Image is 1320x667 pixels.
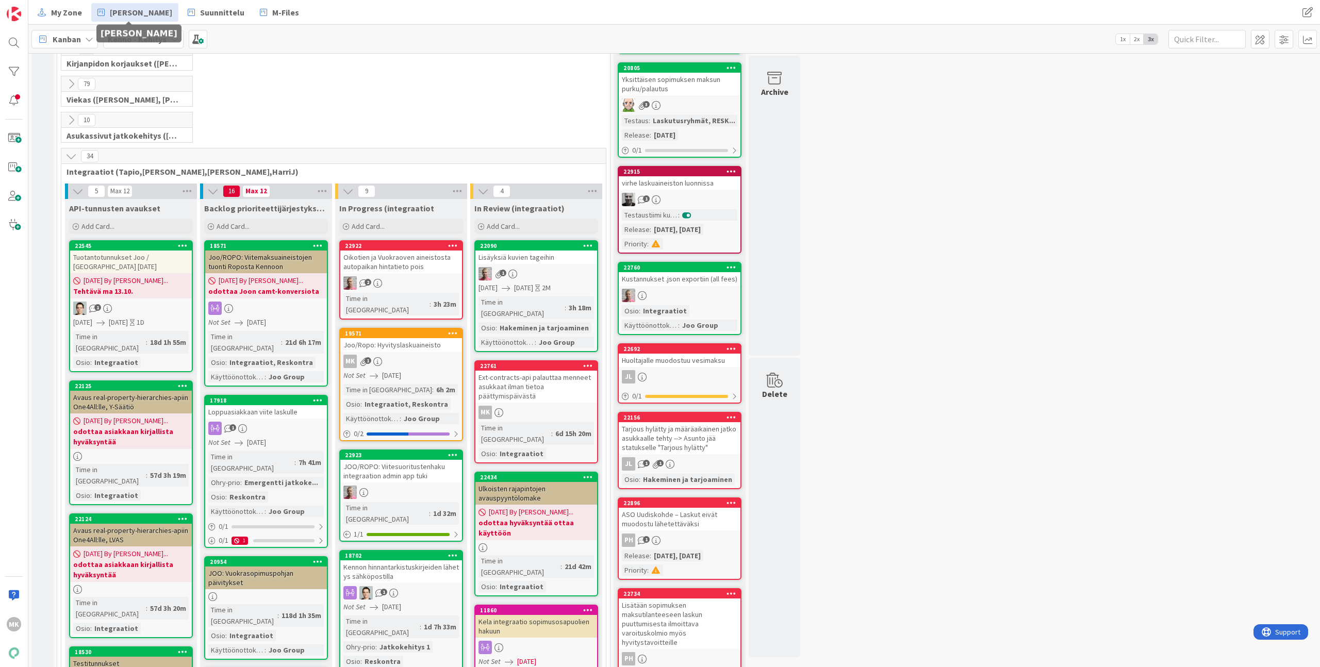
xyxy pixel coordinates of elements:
div: Joo Group [266,506,307,517]
div: [DATE], [DATE] [651,224,703,235]
div: Reskontra [227,491,268,503]
span: : [146,470,147,481]
span: : [146,603,147,614]
span: : [400,413,401,424]
div: MK [475,406,597,419]
a: 22434Ulkoisten rajapintojen avauspyyntölomake[DATE] By [PERSON_NAME]...odottaa hyväksyntää ottaa ... [474,472,598,596]
div: Käyttöönottokriittisyys [208,371,265,382]
div: 0/2 [340,427,462,440]
div: 22124 [70,514,192,524]
div: Osio [478,581,496,592]
div: Yksittäisen sopimuksen maksun purku/palautus [619,73,740,95]
b: Tehtävä ma 13.10. [73,286,189,296]
div: 1 [232,537,248,545]
img: JH [622,193,635,206]
div: 0/1 [619,144,740,157]
div: Time in [GEOGRAPHIC_DATA] [343,293,430,315]
div: 22760Kustannukset .json exportiin (all fees) [619,263,740,286]
div: Osio [208,357,225,368]
span: : [90,357,92,368]
div: Time in [GEOGRAPHIC_DATA] [478,555,560,578]
img: AN [622,98,635,112]
a: 17918Loppuasiakkaan viite laskulleNot Set[DATE]Time in [GEOGRAPHIC_DATA]:7h 41mOhry-prio:Emergent... [204,395,328,548]
div: 22761Ext-contracts-api palauttaa menneet asukkaat ilman tietoa päättymispäivästä [475,361,597,403]
span: [DATE] By [PERSON_NAME]... [84,275,168,286]
div: 22434 [475,473,597,482]
span: Suunnittelu [200,6,244,19]
span: 0 / 1 [632,391,642,402]
div: Time in [GEOGRAPHIC_DATA] [343,384,432,395]
div: PH [622,533,635,547]
div: JL [619,457,740,471]
i: Not Set [343,602,366,611]
div: Time in [GEOGRAPHIC_DATA] [208,451,294,474]
span: : [565,302,566,313]
div: Avaus real-property-hierarchies-apiin One4All:lle, LVAS [70,524,192,546]
div: 11860 [475,606,597,615]
div: 2M [542,282,551,293]
span: : [225,491,227,503]
a: [PERSON_NAME] [91,3,178,22]
div: 3h 18m [566,302,594,313]
div: Loppuasiakkaan viite laskulle [205,405,327,419]
span: : [535,337,536,348]
span: : [496,581,497,592]
b: Kenno - Kehitys [108,34,167,44]
div: Osio [478,448,496,459]
div: 22760 [623,264,740,271]
span: : [90,490,92,501]
b: odottaa asiakkaan kirjallista hyväksyntää [73,559,189,580]
span: [PERSON_NAME] [110,6,172,19]
span: [DATE] By [PERSON_NAME]... [84,548,168,559]
div: 22922 [340,241,462,251]
div: 22761 [475,361,597,371]
div: 19571Joo/Ropo: Hyvityslaskuaineisto [340,329,462,352]
div: 18702Kennon hinnantarkistuskirjeiden lähetys sähköpostilla [340,551,462,583]
div: Release [622,224,650,235]
div: 3h 23m [431,298,459,310]
a: 18571Joo/ROPO: Viitemaksuaineistojen tuonti Roposta Kennoon[DATE] By [PERSON_NAME]...odottaa Joon... [204,240,328,387]
div: 22545 [75,242,192,249]
div: 22922 [345,242,462,249]
div: 22545Tuotantotunnukset Joo / [GEOGRAPHIC_DATA] [DATE] [70,241,192,273]
div: HJ [475,267,597,280]
div: HJ [340,486,462,499]
div: 20805 [619,63,740,73]
img: HJ [478,267,492,280]
div: Joo/Ropo: Hyvityslaskuaineisto [340,338,462,352]
span: : [647,564,649,576]
div: Priority [622,564,647,576]
div: Hakeminen ja tarjoaminen [497,322,591,333]
div: 22692 [619,344,740,354]
span: : [560,561,562,572]
div: JOO/ROPO: Viitesuoritustenhaku integraation admin app tuki [340,460,462,482]
div: Integraatiot, Reskontra [362,398,451,410]
span: : [429,508,431,519]
span: [DATE] [514,282,533,293]
a: 22125Avaus real-property-hierarchies-apiin One4All:lle, Y-Säätiö[DATE] By [PERSON_NAME]...odottaa... [69,380,193,505]
div: PH [619,533,740,547]
div: Integraatiot, Reskontra [227,357,316,368]
a: 22915virhe laskuaineiston luonnissaJHTestaustiimi kurkkaa:Release:[DATE], [DATE]Priority: [618,166,741,254]
span: [DATE] [382,602,401,612]
a: 22124Avaus real-property-hierarchies-apiin One4All:lle, LVAS[DATE] By [PERSON_NAME]...odottaa asi... [69,513,193,638]
div: Lisäyksiä kuvien tageihin [475,251,597,264]
i: Not Set [208,438,230,447]
span: Add Card... [217,222,250,231]
span: M-Files [272,6,299,19]
div: Time in [GEOGRAPHIC_DATA] [478,296,565,319]
span: [DATE] [247,437,266,448]
div: JL [622,457,635,471]
div: 20954 [210,558,327,565]
div: 22125 [70,381,192,391]
div: 22760 [619,263,740,272]
div: Time in [GEOGRAPHIC_DATA] [208,331,281,354]
div: Osio [73,357,90,368]
div: Ext-contracts-api palauttaa menneet asukkaat ilman tietoa päättymispäivästä [475,371,597,403]
div: Integraatiot [497,581,546,592]
div: 18571 [205,241,327,251]
div: TT [340,586,462,599]
a: 22692Huoltajalle muodostuu vesimaksuJL0/1 [618,343,741,404]
div: Osio [208,491,225,503]
span: 1 [500,270,506,276]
